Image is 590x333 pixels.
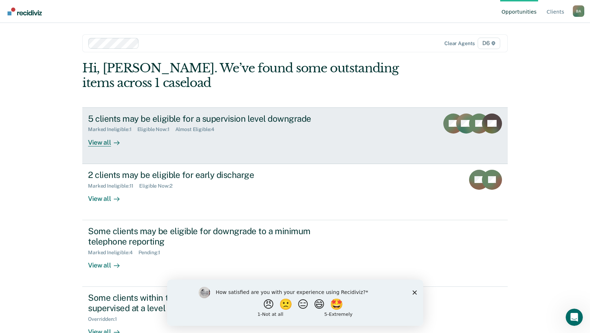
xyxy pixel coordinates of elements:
div: View all [88,255,128,269]
div: Overridden : 1 [88,316,122,322]
a: 2 clients may be eligible for early dischargeMarked Ineligible:11Eligible Now:2View all [82,164,508,220]
div: Eligible Now : 1 [137,126,175,132]
div: Marked Ineligible : 4 [88,250,138,256]
div: B A [573,5,584,17]
div: Almost Eligible : 4 [175,126,220,132]
div: Some clients within their first 6 months of supervision are being supervised at a level that does... [88,293,339,313]
img: Recidiviz [8,8,42,15]
div: 2 clients may be eligible for early discharge [88,170,339,180]
a: Some clients may be eligible for downgrade to a minimum telephone reportingMarked Ineligible:4Pen... [82,220,508,287]
div: Hi, [PERSON_NAME]. We’ve found some outstanding items across 1 caseload [82,61,423,90]
div: Clear agents [444,40,475,47]
div: Eligible Now : 2 [139,183,178,189]
div: 5 clients may be eligible for a supervision level downgrade [88,114,339,124]
div: View all [88,189,128,203]
div: Marked Ineligible : 1 [88,126,137,132]
iframe: Survey by Kim from Recidiviz [167,280,423,326]
button: Profile dropdown button [573,5,584,17]
span: D6 [478,38,500,49]
a: 5 clients may be eligible for a supervision level downgradeMarked Ineligible:1Eligible Now:1Almos... [82,107,508,164]
div: Some clients may be eligible for downgrade to a minimum telephone reporting [88,226,339,247]
div: Pending : 1 [138,250,166,256]
div: Marked Ineligible : 11 [88,183,139,189]
iframe: Intercom live chat [566,309,583,326]
div: View all [88,132,128,146]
